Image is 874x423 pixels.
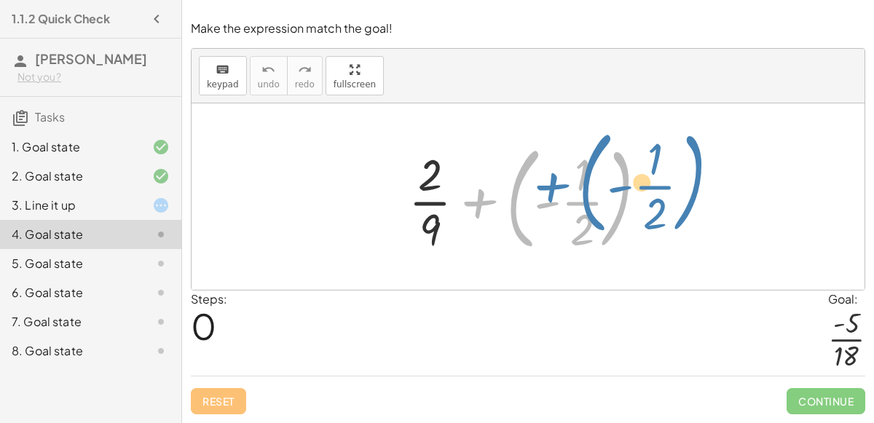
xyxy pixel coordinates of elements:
div: 3. Line it up [12,197,129,214]
button: keyboardkeypad [199,56,247,95]
div: 2. Goal state [12,167,129,185]
div: 7. Goal state [12,313,129,331]
div: Not you? [17,70,170,84]
span: undo [258,79,280,90]
span: Tasks [35,109,65,124]
button: undoundo [250,56,288,95]
span: keypad [207,79,239,90]
i: Task started. [152,197,170,214]
i: redo [298,61,312,79]
i: Task not started. [152,255,170,272]
span: fullscreen [334,79,376,90]
button: redoredo [287,56,323,95]
h4: 1.1.2 Quick Check [12,10,110,28]
p: Make the expression match the goal! [191,20,865,37]
span: [PERSON_NAME] [35,50,147,67]
span: 0 [191,304,216,348]
span: redo [295,79,315,90]
i: Task finished and correct. [152,167,170,185]
div: 4. Goal state [12,226,129,243]
i: Task not started. [152,313,170,331]
i: Task not started. [152,284,170,301]
div: Goal: [828,290,865,308]
div: 1. Goal state [12,138,129,156]
div: 5. Goal state [12,255,129,272]
button: fullscreen [326,56,384,95]
i: Task not started. [152,226,170,243]
i: keyboard [216,61,229,79]
i: Task not started. [152,342,170,360]
i: undo [261,61,275,79]
div: 6. Goal state [12,284,129,301]
label: Steps: [191,291,227,307]
div: 8. Goal state [12,342,129,360]
i: Task finished and correct. [152,138,170,156]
